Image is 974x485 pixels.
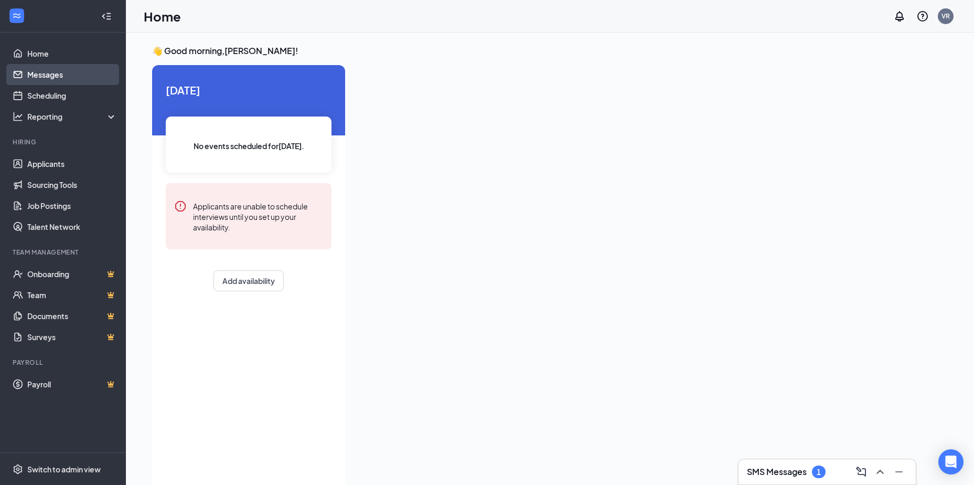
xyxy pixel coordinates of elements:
a: OnboardingCrown [27,263,117,284]
a: SurveysCrown [27,326,117,347]
svg: Analysis [13,111,23,122]
a: Scheduling [27,85,117,106]
button: ComposeMessage [853,463,870,480]
div: Switch to admin view [27,464,101,475]
svg: Minimize [893,466,905,478]
a: PayrollCrown [27,374,117,395]
span: No events scheduled for [DATE] . [194,140,304,152]
div: Payroll [13,358,115,367]
button: Add availability [213,270,284,291]
h3: 👋 Good morning, [PERSON_NAME] ! [152,45,941,57]
a: Talent Network [27,216,117,237]
a: Home [27,43,117,64]
h3: SMS Messages [747,466,807,478]
div: 1 [817,468,821,477]
svg: WorkstreamLogo [12,10,22,21]
div: Hiring [13,138,115,146]
svg: Notifications [893,10,906,23]
svg: ChevronUp [874,466,886,478]
svg: Collapse [101,11,112,22]
svg: Error [174,200,187,213]
button: ChevronUp [872,463,889,480]
div: VR [941,12,950,20]
div: Open Intercom Messenger [938,449,964,475]
div: Applicants are unable to schedule interviews until you set up your availability. [193,200,323,233]
a: TeamCrown [27,284,117,305]
h1: Home [144,7,181,25]
svg: QuestionInfo [916,10,929,23]
div: Team Management [13,248,115,257]
div: Reporting [27,111,117,122]
svg: Settings [13,464,23,475]
a: Applicants [27,153,117,174]
a: Job Postings [27,195,117,216]
span: [DATE] [166,82,331,98]
a: Sourcing Tools [27,174,117,195]
a: DocumentsCrown [27,305,117,326]
button: Minimize [891,463,907,480]
a: Messages [27,64,117,85]
svg: ComposeMessage [855,466,868,478]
